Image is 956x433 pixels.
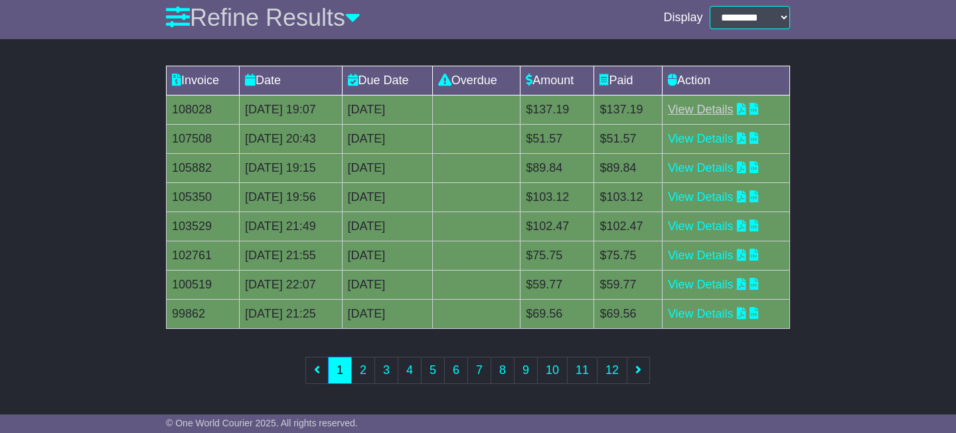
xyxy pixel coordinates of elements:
[342,95,432,124] td: [DATE]
[514,357,538,384] a: 9
[374,357,398,384] a: 3
[398,357,422,384] a: 4
[491,357,515,384] a: 8
[594,212,663,241] td: $102.47
[167,153,240,182] td: 105882
[342,212,432,241] td: [DATE]
[167,270,240,299] td: 100519
[166,4,360,31] a: Refine Results
[594,95,663,124] td: $137.19
[594,299,663,328] td: $69.56
[520,241,594,270] td: $75.75
[239,153,342,182] td: [DATE] 19:15
[239,66,342,95] td: Date
[668,190,734,204] a: View Details
[520,270,594,299] td: $59.77
[166,418,358,428] span: © One World Courier 2025. All rights reserved.
[520,182,594,212] td: $103.12
[594,241,663,270] td: $75.75
[342,299,432,328] td: [DATE]
[668,249,734,262] a: View Details
[239,241,342,270] td: [DATE] 21:55
[668,103,734,116] a: View Details
[239,270,342,299] td: [DATE] 22:07
[520,153,594,182] td: $89.84
[594,124,663,153] td: $51.57
[342,66,432,95] td: Due Date
[597,357,627,384] a: 12
[520,66,594,95] td: Amount
[520,212,594,241] td: $102.47
[520,124,594,153] td: $51.57
[432,66,520,95] td: Overdue
[167,212,240,241] td: 103529
[467,357,491,384] a: 7
[342,124,432,153] td: [DATE]
[520,299,594,328] td: $69.56
[351,357,375,384] a: 2
[239,212,342,241] td: [DATE] 21:49
[668,278,734,291] a: View Details
[594,66,663,95] td: Paid
[342,182,432,212] td: [DATE]
[594,270,663,299] td: $59.77
[167,241,240,270] td: 102761
[239,182,342,212] td: [DATE] 19:56
[668,161,734,174] a: View Details
[567,357,597,384] a: 11
[239,95,342,124] td: [DATE] 19:07
[594,182,663,212] td: $103.12
[421,357,445,384] a: 5
[167,299,240,328] td: 99862
[167,66,240,95] td: Invoice
[239,299,342,328] td: [DATE] 21:25
[328,357,352,384] a: 1
[662,66,789,95] td: Action
[668,307,734,320] a: View Details
[342,153,432,182] td: [DATE]
[342,270,432,299] td: [DATE]
[167,182,240,212] td: 105350
[668,132,734,145] a: View Details
[167,124,240,153] td: 107508
[342,241,432,270] td: [DATE]
[537,357,568,384] a: 10
[663,11,702,25] span: Display
[167,95,240,124] td: 108028
[520,95,594,124] td: $137.19
[239,124,342,153] td: [DATE] 20:43
[444,357,468,384] a: 6
[594,153,663,182] td: $89.84
[668,219,734,233] a: View Details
